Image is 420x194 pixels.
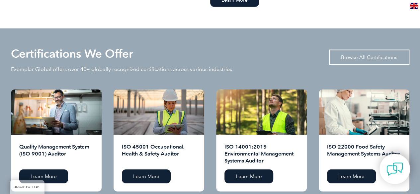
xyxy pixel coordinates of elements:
[19,169,68,183] a: Learn More
[327,143,401,164] h2: ISO 22000 Food Safety Management Systems Auditor
[11,48,133,59] h2: Certifications We Offer
[122,143,196,164] h2: ISO 45001 Occupational, Health & Safety Auditor
[224,169,273,183] a: Learn More
[329,50,409,65] a: Browse All Certifications
[327,169,376,183] a: Learn More
[122,169,171,183] a: Learn More
[11,66,232,73] p: Exemplar Global offers over 40+ globally recognized certifications across various industries
[19,143,93,164] h2: Quality Management System (ISO 9001) Auditor
[410,3,418,9] img: en
[224,143,298,164] h2: ISO 14001:2015 Environmental Management Systems Auditor
[10,180,44,194] a: BACK TO TOP
[386,161,403,177] img: contact-chat.png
